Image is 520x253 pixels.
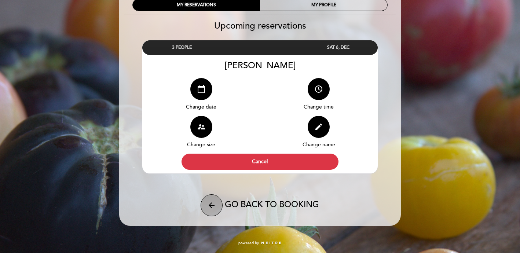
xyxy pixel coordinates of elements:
i: calendar_today [197,85,206,93]
i: edit [314,122,323,131]
i: arrow_back [207,201,216,210]
i: access_time [314,85,323,93]
button: access_time [308,78,330,100]
div: [PERSON_NAME] [142,60,378,71]
i: supervisor_account [197,122,206,131]
img: MEITRE [261,241,282,245]
a: powered by [238,241,282,246]
h2: Upcoming reservations [119,21,401,31]
span: Change name [303,142,335,148]
button: supervisor_account [190,116,212,138]
button: calendar_today [190,78,212,100]
button: arrow_back [201,194,223,216]
span: Change size [187,142,215,148]
span: GO BACK TO BOOKING [225,199,319,210]
div: SAT 6, DEC [299,41,377,54]
span: powered by [238,241,259,246]
button: Cancel [182,154,338,170]
div: 3 PEOPLE [143,41,221,54]
span: Change date [186,104,216,110]
button: edit [308,116,330,138]
span: Change time [304,104,334,110]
